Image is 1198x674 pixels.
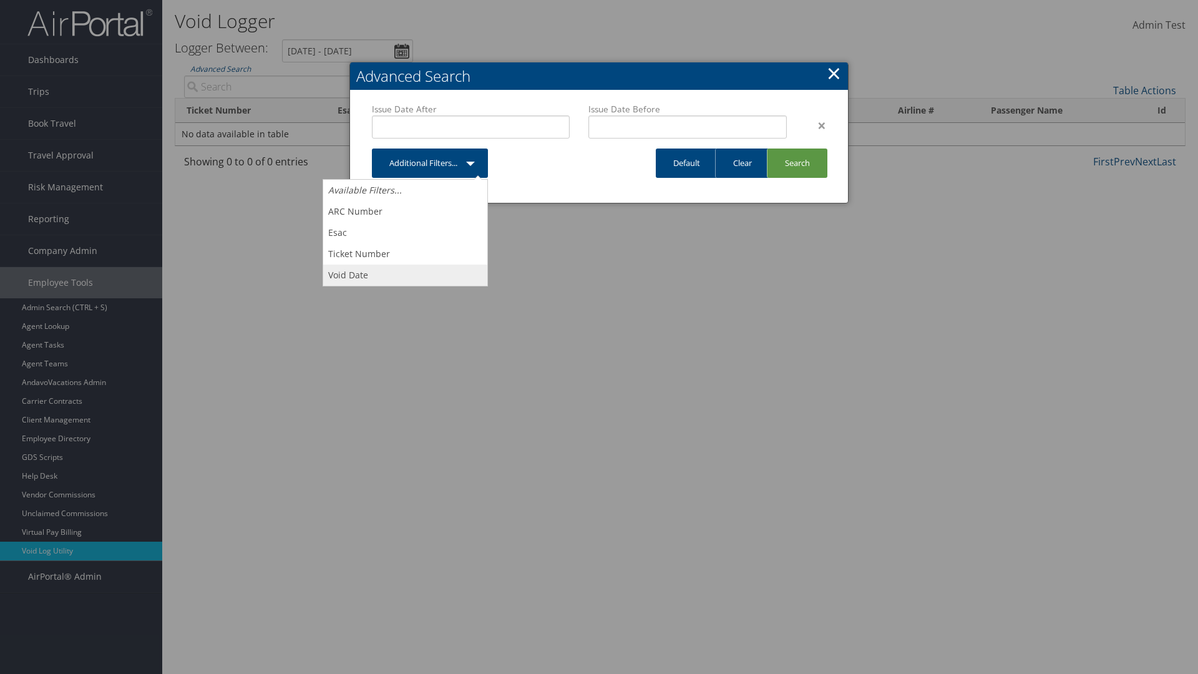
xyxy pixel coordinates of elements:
label: Issue Date After [372,103,570,115]
h2: Advanced Search [350,62,848,90]
a: Close [827,61,841,85]
a: Default [656,149,718,178]
a: ARC Number [323,201,487,222]
a: Search [767,149,827,178]
a: Esac [323,222,487,243]
a: Additional Filters... [372,149,488,178]
i: Available Filters... [328,184,402,196]
label: Issue Date Before [588,103,786,115]
div: × [796,118,835,133]
a: Void Date [323,265,487,286]
a: Clear [715,149,769,178]
a: Ticket Number [323,243,487,265]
